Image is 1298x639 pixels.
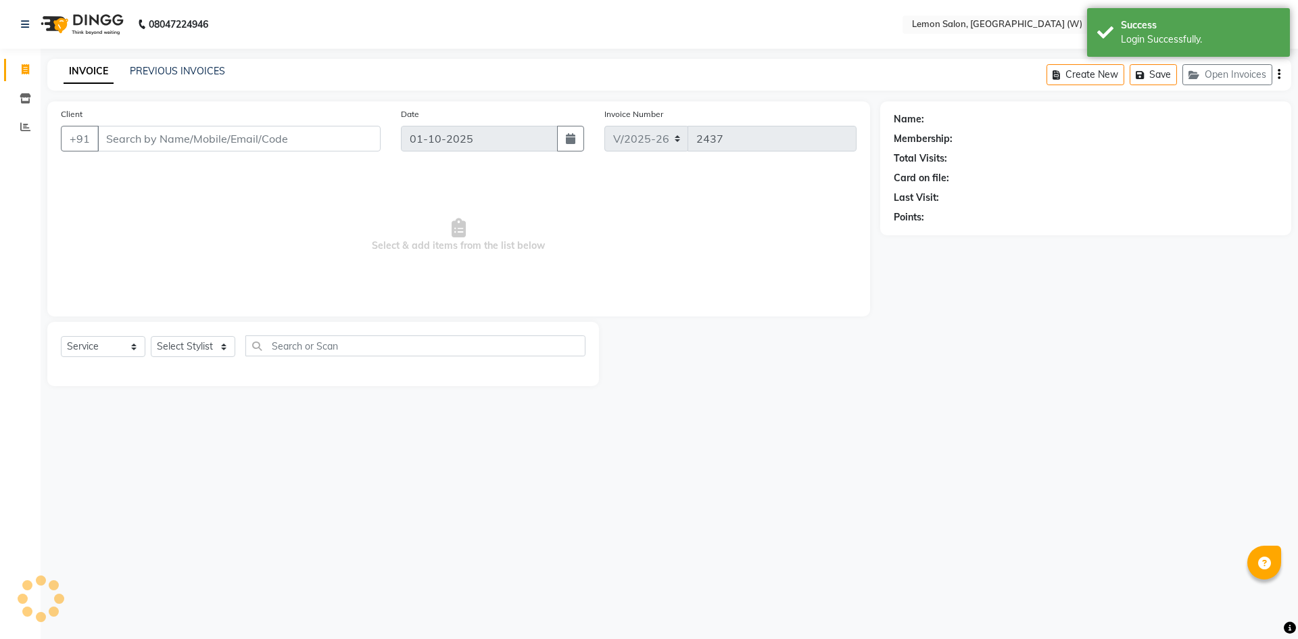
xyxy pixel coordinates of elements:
button: +91 [61,126,99,151]
b: 08047224946 [149,5,208,43]
input: Search by Name/Mobile/Email/Code [97,126,381,151]
label: Invoice Number [604,108,663,120]
div: Login Successfully. [1121,32,1280,47]
label: Date [401,108,419,120]
button: Open Invoices [1182,64,1272,85]
a: PREVIOUS INVOICES [130,65,225,77]
div: Membership: [894,132,953,146]
button: Save [1130,64,1177,85]
div: Last Visit: [894,191,939,205]
div: Card on file: [894,171,949,185]
div: Success [1121,18,1280,32]
span: Select & add items from the list below [61,168,857,303]
img: logo [34,5,127,43]
button: Create New [1047,64,1124,85]
div: Total Visits: [894,151,947,166]
div: Name: [894,112,924,126]
a: INVOICE [64,60,114,84]
input: Search or Scan [245,335,585,356]
div: Points: [894,210,924,224]
label: Client [61,108,82,120]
